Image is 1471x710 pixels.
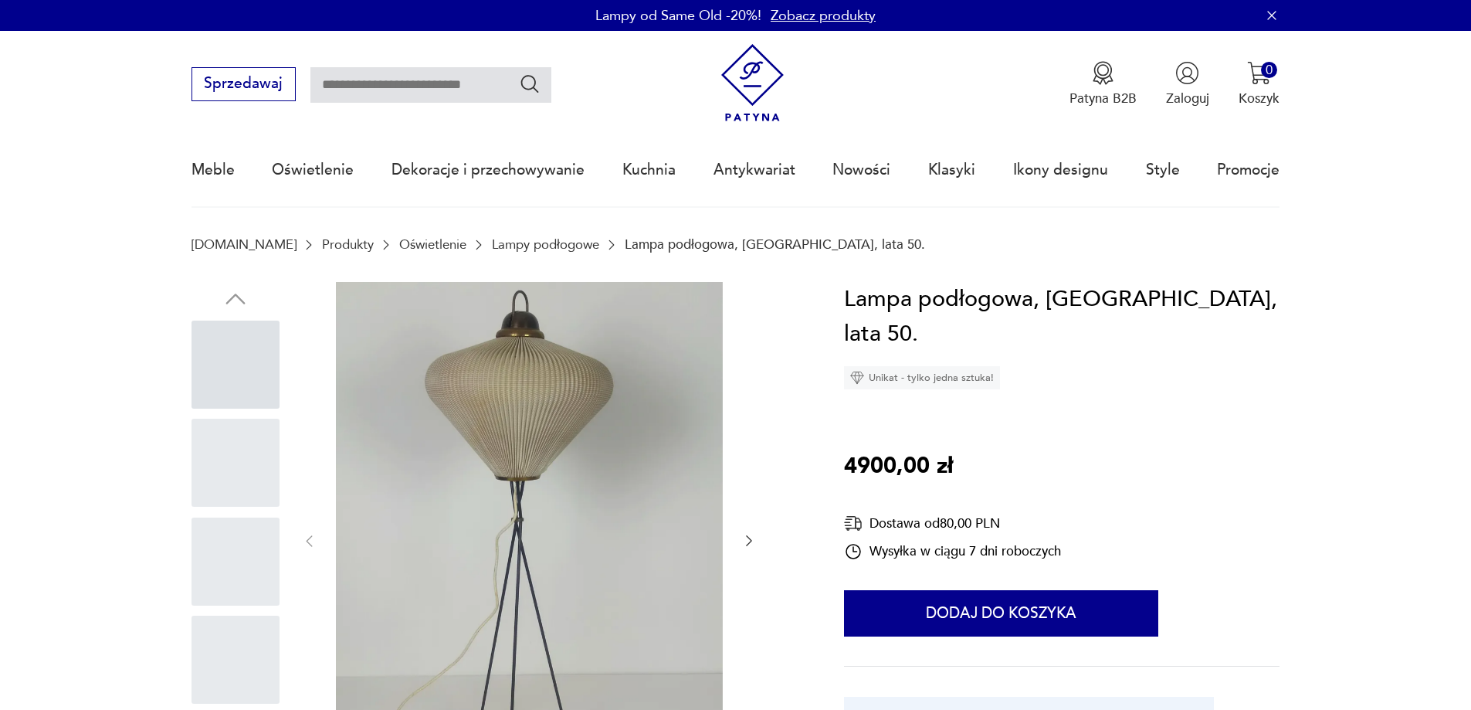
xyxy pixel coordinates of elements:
img: Ikonka użytkownika [1175,61,1199,85]
img: Ikona diamentu [850,371,864,385]
p: Lampy od Same Old -20%! [595,6,761,25]
img: Ikona koszyka [1247,61,1271,85]
a: Ikony designu [1013,134,1108,206]
img: Ikona medalu [1091,61,1115,85]
a: Zobacz produkty [771,6,876,25]
button: Sprzedawaj [192,67,296,101]
p: 4900,00 zł [844,449,953,484]
a: Kuchnia [622,134,676,206]
a: Oświetlenie [272,134,354,206]
a: Oświetlenie [399,237,466,252]
a: Dekoracje i przechowywanie [391,134,585,206]
a: Sprzedawaj [192,79,296,91]
a: [DOMAIN_NAME] [192,237,297,252]
img: Patyna - sklep z meblami i dekoracjami vintage [713,44,791,122]
div: 0 [1261,62,1277,78]
a: Nowości [832,134,890,206]
button: Szukaj [519,73,541,95]
a: Style [1146,134,1180,206]
button: Dodaj do koszyka [844,590,1158,637]
p: Patyna B2B [1069,90,1137,107]
a: Promocje [1217,134,1279,206]
a: Lampy podłogowe [492,237,599,252]
button: Zaloguj [1166,61,1209,107]
button: Patyna B2B [1069,61,1137,107]
a: Meble [192,134,235,206]
a: Antykwariat [713,134,795,206]
a: Ikona medaluPatyna B2B [1069,61,1137,107]
p: Lampa podłogowa, [GEOGRAPHIC_DATA], lata 50. [625,237,925,252]
a: Klasyki [928,134,975,206]
p: Koszyk [1239,90,1279,107]
div: Unikat - tylko jedna sztuka! [844,366,1000,389]
button: 0Koszyk [1239,61,1279,107]
a: Produkty [322,237,374,252]
h1: Lampa podłogowa, [GEOGRAPHIC_DATA], lata 50. [844,282,1279,352]
p: Zaloguj [1166,90,1209,107]
img: Ikona dostawy [844,514,863,533]
div: Wysyłka w ciągu 7 dni roboczych [844,542,1061,561]
div: Dostawa od 80,00 PLN [844,514,1061,533]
